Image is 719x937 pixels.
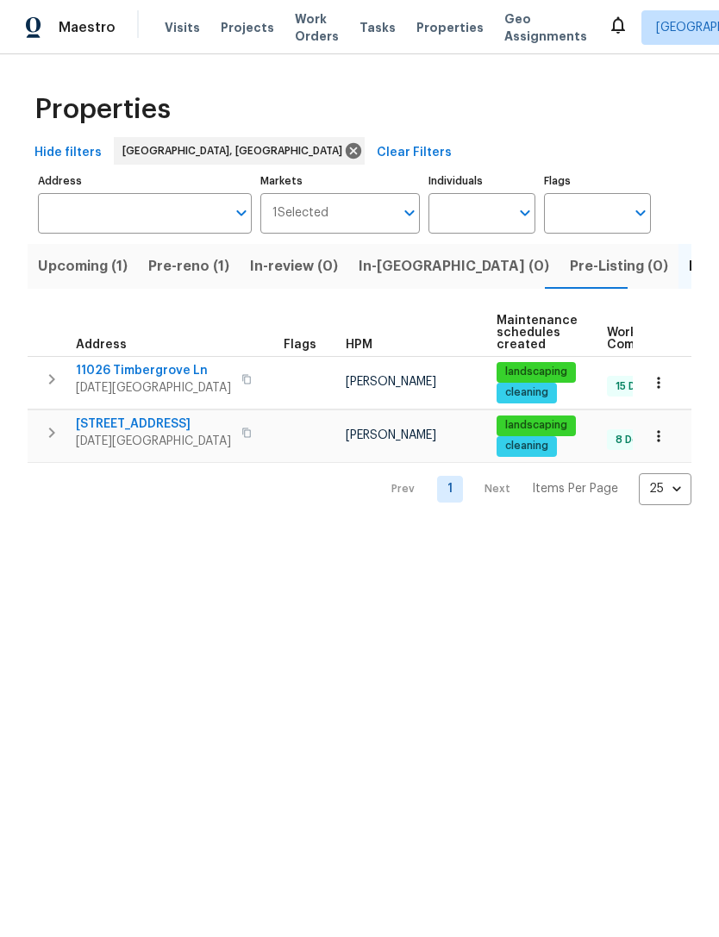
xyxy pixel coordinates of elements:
span: [PERSON_NAME] [346,429,436,441]
span: Hide filters [34,142,102,164]
span: Address [76,339,127,351]
label: Markets [260,176,421,186]
span: Properties [34,101,171,118]
span: landscaping [498,418,574,433]
span: 15 Done [609,379,662,394]
label: Address [38,176,252,186]
span: HPM [346,339,372,351]
span: [GEOGRAPHIC_DATA], [GEOGRAPHIC_DATA] [122,142,349,159]
span: Clear Filters [377,142,452,164]
span: Work Orders [295,10,339,45]
span: Pre-reno (1) [148,254,229,278]
span: Pre-Listing (0) [570,254,668,278]
span: [PERSON_NAME] [346,376,436,388]
span: In-[GEOGRAPHIC_DATA] (0) [359,254,549,278]
span: 11026 Timbergrove Ln [76,362,231,379]
span: Maintenance schedules created [497,315,578,351]
span: Geo Assignments [504,10,587,45]
span: Projects [221,19,274,36]
span: cleaning [498,385,555,400]
span: landscaping [498,365,574,379]
label: Flags [544,176,651,186]
button: Open [513,201,537,225]
span: [DATE][GEOGRAPHIC_DATA] [76,379,231,397]
button: Hide filters [28,137,109,169]
span: Properties [416,19,484,36]
button: Open [397,201,422,225]
span: In-review (0) [250,254,338,278]
span: Tasks [359,22,396,34]
span: Visits [165,19,200,36]
span: 8 Done [609,433,659,447]
span: Flags [284,339,316,351]
div: [GEOGRAPHIC_DATA], [GEOGRAPHIC_DATA] [114,137,365,165]
div: 25 [639,466,691,511]
a: Goto page 1 [437,476,463,503]
span: [DATE][GEOGRAPHIC_DATA] [76,433,231,450]
span: Work Order Completion [607,327,716,351]
p: Items Per Page [532,480,618,497]
span: Maestro [59,19,116,36]
nav: Pagination Navigation [375,473,691,505]
span: Upcoming (1) [38,254,128,278]
span: [STREET_ADDRESS] [76,415,231,433]
button: Open [628,201,653,225]
button: Clear Filters [370,137,459,169]
label: Individuals [428,176,535,186]
span: 1 Selected [272,206,328,221]
span: cleaning [498,439,555,453]
button: Open [229,201,253,225]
